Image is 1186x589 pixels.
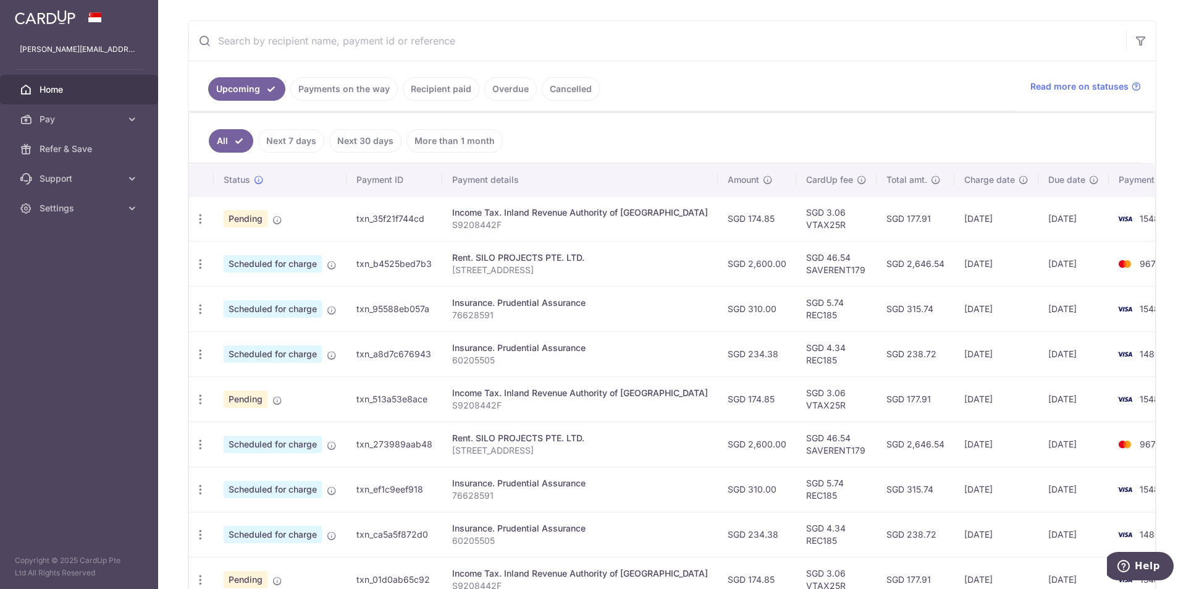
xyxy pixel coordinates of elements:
[452,309,708,321] p: 76628591
[877,376,954,422] td: SGD 177.91
[718,286,796,331] td: SGD 310.00
[728,174,759,186] span: Amount
[208,77,285,101] a: Upcoming
[886,174,927,186] span: Total amt.
[1140,439,1161,449] span: 9676
[484,77,537,101] a: Overdue
[1112,302,1137,316] img: Bank Card
[1140,484,1159,494] span: 1548
[954,331,1038,376] td: [DATE]
[1140,349,1160,359] span: 1480
[954,422,1038,467] td: [DATE]
[796,286,877,331] td: SGD 5.74 REC185
[347,164,442,196] th: Payment ID
[1140,213,1159,224] span: 1548
[1038,196,1109,241] td: [DATE]
[403,77,479,101] a: Recipient paid
[442,164,718,196] th: Payment details
[347,376,442,422] td: txn_513a53e8ace
[452,535,708,547] p: 60205505
[1112,256,1137,271] img: Bank Card
[224,481,322,498] span: Scheduled for charge
[1038,512,1109,557] td: [DATE]
[877,286,954,331] td: SGD 315.74
[877,422,954,467] td: SGD 2,646.54
[796,422,877,467] td: SGD 46.54 SAVERENT179
[40,202,121,214] span: Settings
[452,477,708,489] div: Insurance. Prudential Assurance
[452,354,708,367] p: 60205505
[877,467,954,512] td: SGD 315.74
[452,399,708,412] p: S9208442F
[452,342,708,354] div: Insurance. Prudential Assurance
[1038,376,1109,422] td: [DATE]
[347,286,442,331] td: txn_95588eb057a
[1038,331,1109,376] td: [DATE]
[1048,174,1085,186] span: Due date
[877,331,954,376] td: SGD 238.72
[258,129,324,153] a: Next 7 days
[954,467,1038,512] td: [DATE]
[452,567,708,580] div: Income Tax. Inland Revenue Authority of [GEOGRAPHIC_DATA]
[290,77,398,101] a: Payments on the way
[718,512,796,557] td: SGD 234.38
[877,241,954,286] td: SGD 2,646.54
[796,467,877,512] td: SGD 5.74 REC185
[347,241,442,286] td: txn_b4525bed7b3
[40,113,121,125] span: Pay
[224,255,322,273] span: Scheduled for charge
[877,512,954,557] td: SGD 238.72
[452,252,708,264] div: Rent. SILO PROJECTS PTE. LTD.
[796,512,877,557] td: SGD 4.34 REC185
[796,241,877,286] td: SGD 46.54 SAVERENT179
[15,10,75,25] img: CardUp
[1038,241,1109,286] td: [DATE]
[452,444,708,457] p: [STREET_ADDRESS]
[718,331,796,376] td: SGD 234.38
[347,422,442,467] td: txn_273989aab48
[806,174,853,186] span: CardUp fee
[452,297,708,309] div: Insurance. Prudential Assurance
[452,489,708,502] p: 76628591
[224,210,267,227] span: Pending
[964,174,1015,186] span: Charge date
[954,286,1038,331] td: [DATE]
[347,512,442,557] td: txn_ca5a5f872d0
[718,422,796,467] td: SGD 2,600.00
[718,196,796,241] td: SGD 174.85
[188,21,1126,61] input: Search by recipient name, payment id or reference
[796,376,877,422] td: SGD 3.06 VTAX25R
[209,129,253,153] a: All
[40,172,121,185] span: Support
[1112,392,1137,407] img: Bank Card
[1140,258,1161,269] span: 9676
[1112,527,1137,542] img: Bank Card
[1030,80,1129,93] span: Read more on statuses
[40,83,121,96] span: Home
[1112,347,1137,362] img: Bank Card
[452,522,708,535] div: Insurance. Prudential Assurance
[224,300,322,318] span: Scheduled for charge
[542,77,600,101] a: Cancelled
[452,387,708,399] div: Income Tax. Inland Revenue Authority of [GEOGRAPHIC_DATA]
[224,391,267,408] span: Pending
[718,241,796,286] td: SGD 2,600.00
[347,196,442,241] td: txn_35f21f744cd
[954,376,1038,422] td: [DATE]
[406,129,503,153] a: More than 1 month
[718,467,796,512] td: SGD 310.00
[1038,467,1109,512] td: [DATE]
[1030,80,1141,93] a: Read more on statuses
[954,196,1038,241] td: [DATE]
[20,43,138,56] p: [PERSON_NAME][EMAIL_ADDRESS][DOMAIN_NAME]
[1112,482,1137,497] img: Bank Card
[1112,211,1137,226] img: Bank Card
[1107,552,1174,583] iframe: Opens a widget where you can find more information
[224,571,267,588] span: Pending
[954,512,1038,557] td: [DATE]
[452,432,708,444] div: Rent. SILO PROJECTS PTE. LTD.
[796,331,877,376] td: SGD 4.34 REC185
[718,376,796,422] td: SGD 174.85
[452,219,708,231] p: S9208442F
